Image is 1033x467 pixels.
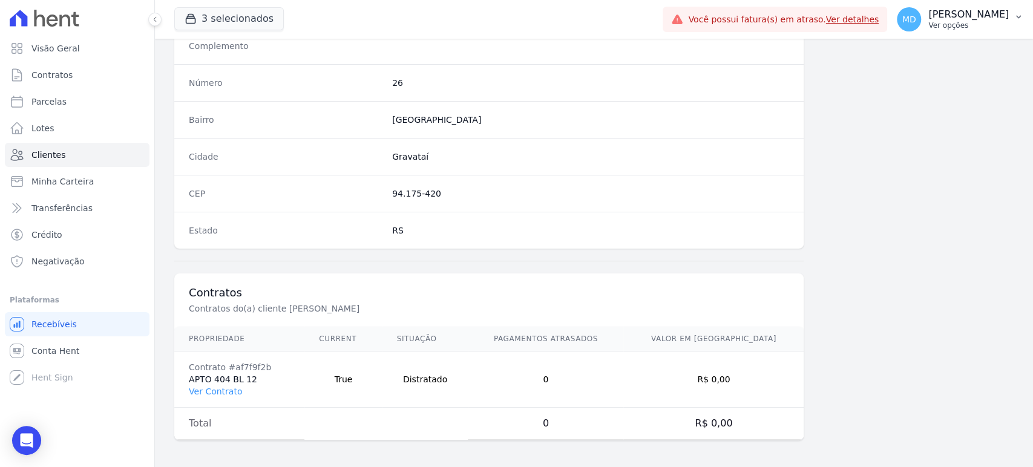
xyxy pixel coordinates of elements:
span: Transferências [31,202,93,214]
span: Lotes [31,122,54,134]
h3: Contratos [189,286,789,300]
th: Valor em [GEOGRAPHIC_DATA] [623,327,804,351]
div: Contrato #af7f9f2b [189,361,290,373]
a: Visão Geral [5,36,149,60]
div: Open Intercom Messenger [12,426,41,455]
a: Clientes [5,143,149,167]
dt: Estado [189,224,382,237]
dd: Gravataí [392,151,789,163]
span: Contratos [31,69,73,81]
a: Conta Hent [5,339,149,363]
dt: CEP [189,188,382,200]
td: 0 [468,351,623,408]
td: R$ 0,00 [623,351,804,408]
p: Contratos do(a) cliente [PERSON_NAME] [189,302,595,315]
dt: Cidade [189,151,382,163]
td: Total [174,408,304,440]
a: Negativação [5,249,149,273]
span: Visão Geral [31,42,80,54]
th: Propriedade [174,327,304,351]
a: Ver Contrato [189,387,242,396]
span: Minha Carteira [31,175,94,188]
div: Plataformas [10,293,145,307]
span: Recebíveis [31,318,77,330]
a: Transferências [5,196,149,220]
th: Pagamentos Atrasados [468,327,623,351]
th: Situação [382,327,468,351]
button: 3 selecionados [174,7,284,30]
a: Minha Carteira [5,169,149,194]
td: APTO 404 BL 12 [174,351,304,408]
button: MD [PERSON_NAME] Ver opções [887,2,1033,36]
dd: 26 [392,77,789,89]
a: Crédito [5,223,149,247]
th: Current [304,327,382,351]
p: Ver opções [928,21,1009,30]
dt: Bairro [189,114,382,126]
p: [PERSON_NAME] [928,8,1009,21]
span: MD [902,15,916,24]
span: Clientes [31,149,65,161]
td: Distratado [382,351,468,408]
a: Ver detalhes [826,15,879,24]
span: Conta Hent [31,345,79,357]
td: True [304,351,382,408]
dt: Complemento [189,40,382,52]
a: Recebíveis [5,312,149,336]
dd: 94.175-420 [392,188,789,200]
a: Contratos [5,63,149,87]
span: Você possui fatura(s) em atraso. [688,13,879,26]
dd: [GEOGRAPHIC_DATA] [392,114,789,126]
span: Parcelas [31,96,67,108]
td: 0 [468,408,623,440]
span: Crédito [31,229,62,241]
td: R$ 0,00 [623,408,804,440]
dt: Número [189,77,382,89]
a: Parcelas [5,90,149,114]
span: Negativação [31,255,85,267]
dd: RS [392,224,789,237]
a: Lotes [5,116,149,140]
